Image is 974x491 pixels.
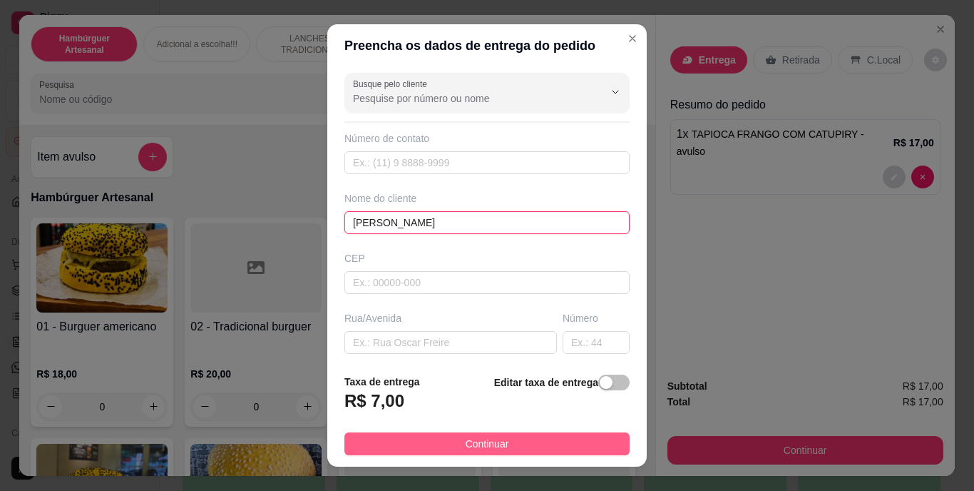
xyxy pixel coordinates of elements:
[494,377,598,388] strong: Editar taxa de entrega
[344,390,404,412] h3: R$ 7,00
[344,271,630,294] input: Ex.: 00000-000
[563,331,630,354] input: Ex.: 44
[353,91,581,106] input: Busque pelo cliente
[327,24,647,67] header: Preencha os dados de entrega do pedido
[344,311,557,325] div: Rua/Avenida
[344,151,630,174] input: Ex.: (11) 9 8888-9999
[466,436,509,452] span: Continuar
[344,211,630,234] input: Ex.: João da Silva
[353,78,432,90] label: Busque pelo cliente
[344,376,420,388] strong: Taxa de entrega
[344,432,630,455] button: Continuar
[344,251,630,265] div: CEP
[344,191,630,206] div: Nome do cliente
[344,331,557,354] input: Ex.: Rua Oscar Freire
[344,131,630,146] div: Número de contato
[621,27,644,50] button: Close
[563,311,630,325] div: Número
[604,81,627,103] button: Show suggestions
